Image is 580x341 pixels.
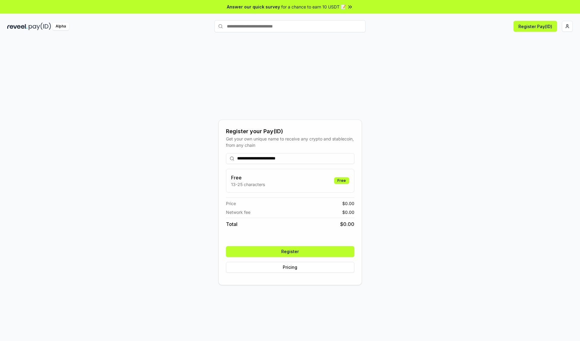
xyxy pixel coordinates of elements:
[226,209,250,215] span: Network fee
[226,200,236,207] span: Price
[231,181,265,188] p: 13-25 characters
[52,23,69,30] div: Alpha
[342,200,354,207] span: $ 0.00
[281,4,346,10] span: for a chance to earn 10 USDT 📝
[227,4,280,10] span: Answer our quick survey
[226,136,354,148] div: Get your own unique name to receive any crypto and stablecoin, from any chain
[340,220,354,228] span: $ 0.00
[514,21,557,32] button: Register Pay(ID)
[226,262,354,273] button: Pricing
[342,209,354,215] span: $ 0.00
[226,127,354,136] div: Register your Pay(ID)
[29,23,51,30] img: pay_id
[334,177,349,184] div: Free
[226,220,237,228] span: Total
[231,174,265,181] h3: Free
[7,23,27,30] img: reveel_dark
[226,246,354,257] button: Register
